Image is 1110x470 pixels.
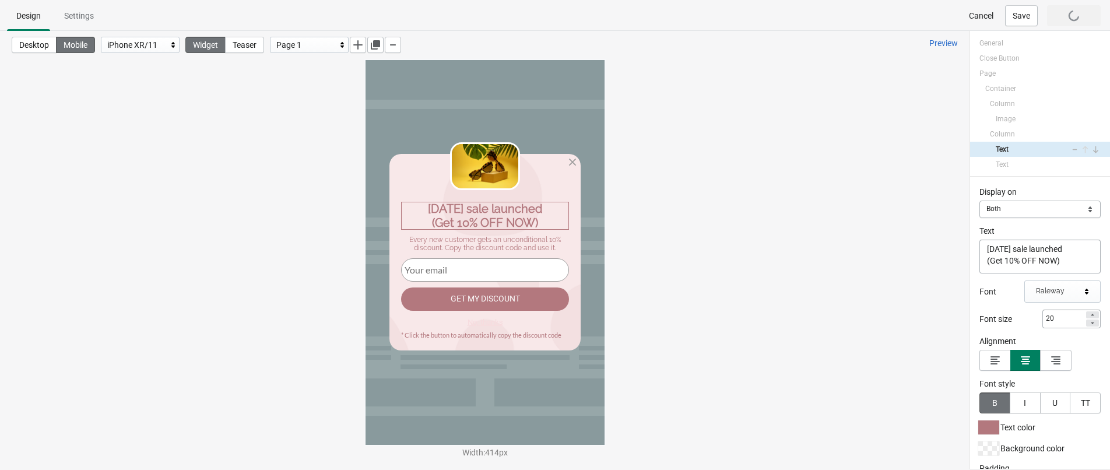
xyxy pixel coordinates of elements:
span: Desktop [19,40,49,50]
textarea: [DATE] sale launched (Get 10% OFF NOW) [979,240,1101,273]
span: Settings [64,11,94,20]
span: Text color [1000,423,1035,432]
div: iPhone XR/11 [107,38,167,52]
button: Save [1005,5,1038,26]
button: Cancel [962,5,1000,26]
div: Raleway [1036,287,1081,296]
button: U [1040,392,1071,413]
span: Mobile [64,40,87,50]
button: B [979,392,1010,413]
div: I [1024,398,1026,408]
button: Desktop [12,37,57,53]
input: 40 [1042,311,1084,327]
button: Widget [185,37,226,53]
a: Preview [925,33,963,54]
div: U [1052,398,1058,408]
button: TT [1070,392,1101,413]
span: Font [979,287,996,296]
span: Widget [193,40,218,50]
span: Background color [1000,444,1065,453]
div: TT [1081,398,1090,408]
span: Text [979,226,995,236]
span: Font style [979,379,1015,388]
button: Mobile [56,37,95,53]
button: Teaser [225,37,264,53]
span: Teaser [233,40,257,50]
button: I [1010,392,1041,413]
span: Cancel [969,11,993,20]
div: Page 1 [276,38,336,52]
span: Save [1013,11,1030,20]
span: Display on [979,187,1017,197]
iframe: widget [366,60,605,445]
span: Preview [929,38,958,48]
span: Font size [979,314,1012,324]
span: Alignment [979,336,1016,346]
span: Design [16,11,41,20]
div: Width : 414 px [366,447,605,458]
div: B [992,398,997,408]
